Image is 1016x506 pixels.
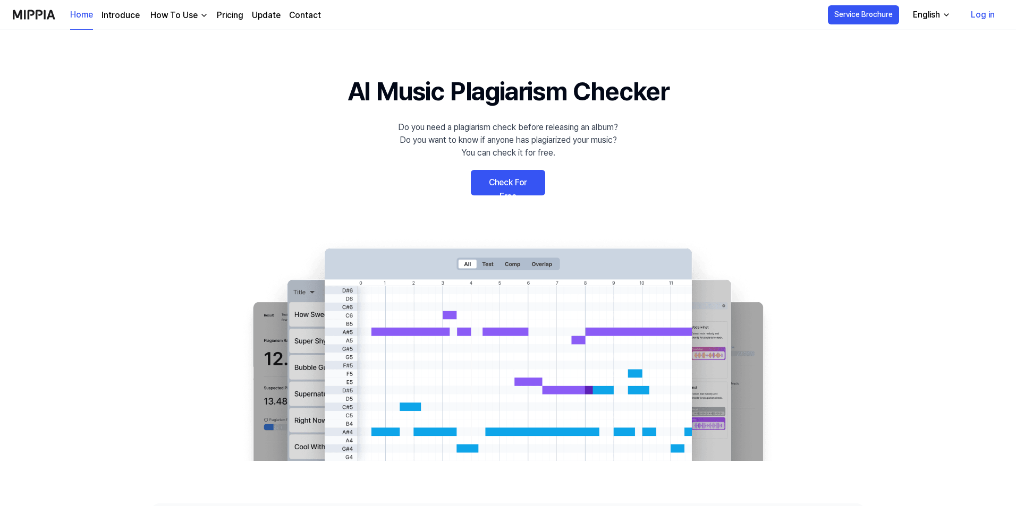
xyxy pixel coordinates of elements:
[217,9,243,22] a: Pricing
[348,72,669,110] h1: AI Music Plagiarism Checker
[398,121,618,159] div: Do you need a plagiarism check before releasing an album? Do you want to know if anyone has plagi...
[828,5,899,24] button: Service Brochure
[471,170,545,195] a: Check For Free
[200,11,208,20] img: down
[148,9,200,22] div: How To Use
[911,8,942,21] div: English
[904,4,957,25] button: English
[289,9,321,22] a: Contact
[70,1,93,30] a: Home
[148,9,208,22] button: How To Use
[232,238,784,461] img: main Image
[252,9,281,22] a: Update
[101,9,140,22] a: Introduce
